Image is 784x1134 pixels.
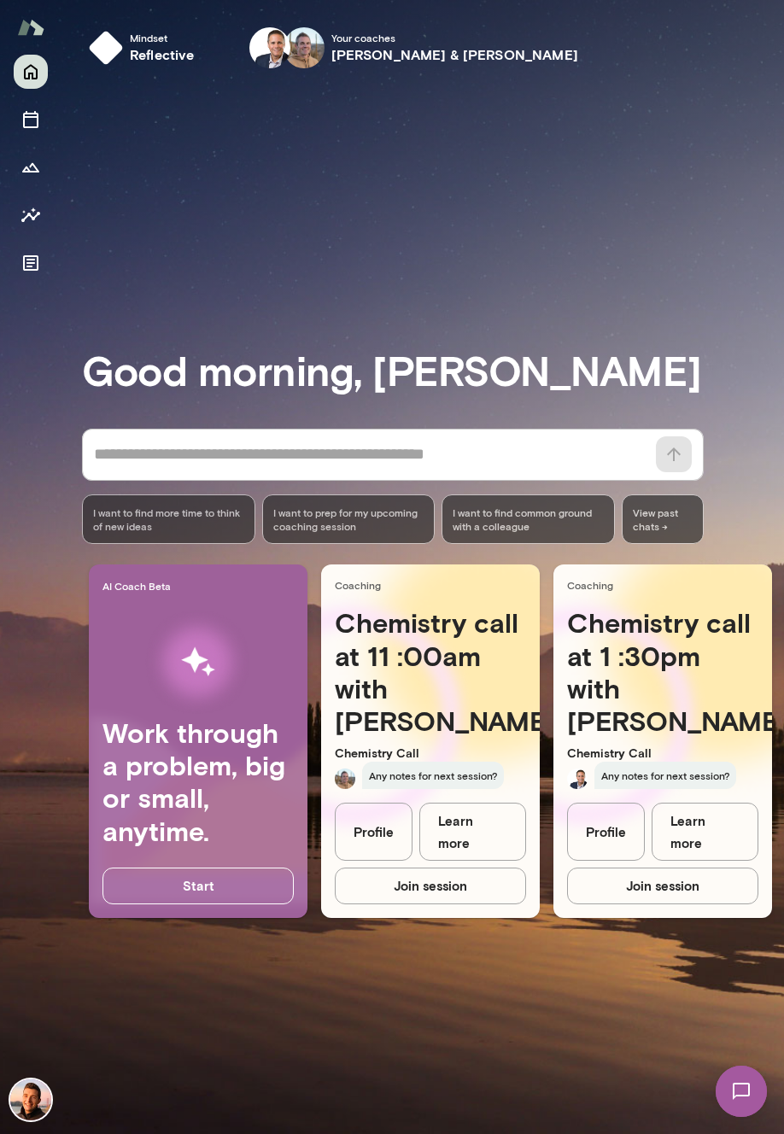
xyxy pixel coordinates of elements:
[567,578,765,592] span: Coaching
[130,44,195,65] h6: reflective
[594,762,736,789] span: Any notes for next session?
[652,803,758,862] a: Learn more
[14,150,48,184] button: Growth Plan
[419,803,526,862] a: Learn more
[122,608,274,716] img: AI Workflows
[335,769,355,789] img: Adam
[567,868,758,903] button: Join session
[262,494,436,544] div: I want to prep for my upcoming coaching session
[130,31,195,44] span: Mindset
[14,55,48,89] button: Home
[362,762,504,789] span: Any notes for next session?
[567,803,645,862] a: Profile
[567,606,758,738] h4: Chemistry call at 1 :30pm with [PERSON_NAME]
[10,1079,51,1120] img: Jonas Gebhardt
[102,579,301,593] span: AI Coach Beta
[622,494,704,544] span: View past chats ->
[284,27,325,68] img: Adam
[82,494,255,544] div: I want to find more time to think of new ideas
[89,31,123,65] img: mindset
[442,494,615,544] div: I want to find common ground with a colleague
[335,606,526,738] h4: Chemistry call at 11 :00am with [PERSON_NAME]
[102,716,294,848] h4: Work through a problem, big or small, anytime.
[335,803,412,862] a: Profile
[82,346,784,394] h3: Good morning, [PERSON_NAME]
[93,506,244,533] span: I want to find more time to think of new ideas
[249,27,290,68] img: Jon
[453,506,604,533] span: I want to find common ground with a colleague
[14,246,48,280] button: Documents
[14,198,48,232] button: Insights
[335,868,526,903] button: Join session
[335,745,526,762] p: Chemistry Call
[331,44,578,65] h6: [PERSON_NAME] & [PERSON_NAME]
[236,20,592,75] button: Adam Jon Your coaches[PERSON_NAME] & [PERSON_NAME]
[102,868,294,903] button: Start
[567,769,588,789] img: Jon
[273,506,424,533] span: I want to prep for my upcoming coaching session
[567,745,758,762] p: Chemistry Call
[331,31,578,44] span: Your coach es
[82,20,208,75] button: Mindsetreflective
[335,578,533,592] span: Coaching
[14,102,48,137] button: Sessions
[17,11,44,44] img: Mento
